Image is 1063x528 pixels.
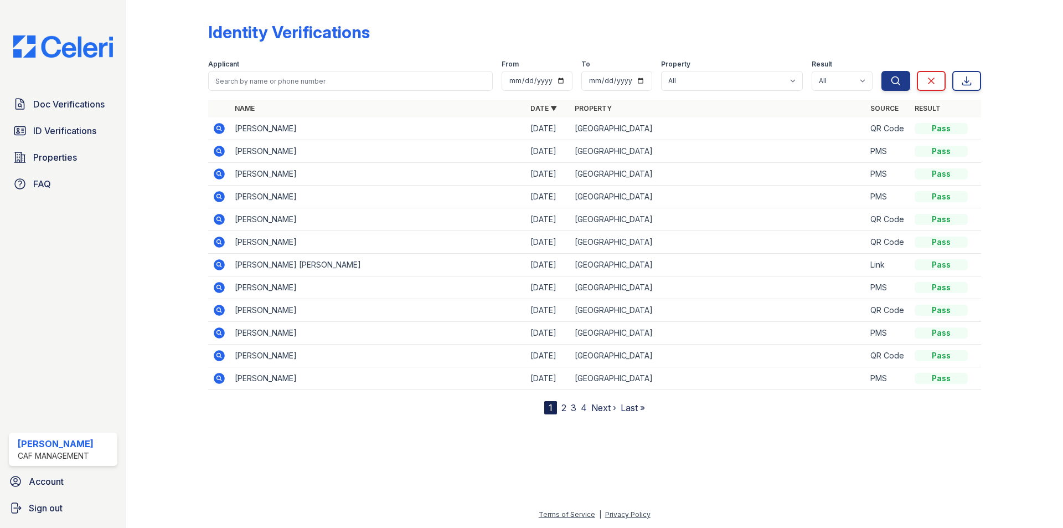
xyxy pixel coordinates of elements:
td: QR Code [866,117,910,140]
label: Result [812,60,832,69]
td: [GEOGRAPHIC_DATA] [570,322,866,345]
td: [DATE] [526,276,570,299]
a: Next › [591,402,616,413]
td: PMS [866,140,910,163]
a: ID Verifications [9,120,117,142]
td: [PERSON_NAME] [230,299,526,322]
div: CAF Management [18,450,94,462]
div: Pass [915,146,968,157]
div: Pass [915,327,968,339]
div: Pass [915,214,968,225]
td: [DATE] [526,367,570,390]
td: PMS [866,163,910,186]
a: Date ▼ [530,104,557,112]
div: Pass [915,282,968,293]
div: Pass [915,373,968,384]
td: PMS [866,367,910,390]
td: [PERSON_NAME] [230,140,526,163]
td: [PERSON_NAME] [230,345,526,367]
td: [PERSON_NAME] [PERSON_NAME] [230,254,526,276]
a: Source [870,104,899,112]
a: Last » [621,402,645,413]
td: QR Code [866,231,910,254]
td: [GEOGRAPHIC_DATA] [570,186,866,208]
label: From [502,60,519,69]
div: Pass [915,259,968,270]
td: [GEOGRAPHIC_DATA] [570,299,866,322]
td: [DATE] [526,163,570,186]
td: [GEOGRAPHIC_DATA] [570,163,866,186]
td: [GEOGRAPHIC_DATA] [570,117,866,140]
a: 3 [571,402,576,413]
span: Properties [33,151,77,164]
td: [PERSON_NAME] [230,208,526,231]
div: Pass [915,123,968,134]
a: Name [235,104,255,112]
a: 4 [581,402,587,413]
td: [DATE] [526,117,570,140]
td: [DATE] [526,345,570,367]
a: FAQ [9,173,117,195]
td: [DATE] [526,231,570,254]
td: QR Code [866,345,910,367]
a: 2 [561,402,566,413]
div: | [599,510,601,519]
td: QR Code [866,208,910,231]
label: Applicant [208,60,239,69]
td: [PERSON_NAME] [230,322,526,345]
img: CE_Logo_Blue-a8612792a0a2168367f1c8372b55b34899dd931a85d93a1a3d3e32e68fde9ad4.png [4,35,122,58]
td: Link [866,254,910,276]
td: [DATE] [526,254,570,276]
a: Result [915,104,941,112]
a: Doc Verifications [9,93,117,115]
div: [PERSON_NAME] [18,437,94,450]
td: [PERSON_NAME] [230,186,526,208]
td: [DATE] [526,208,570,231]
td: [DATE] [526,322,570,345]
a: Privacy Policy [605,510,651,519]
td: [PERSON_NAME] [230,117,526,140]
td: [GEOGRAPHIC_DATA] [570,367,866,390]
div: Identity Verifications [208,22,370,42]
a: Sign out [4,497,122,519]
td: PMS [866,276,910,299]
span: ID Verifications [33,124,96,137]
td: QR Code [866,299,910,322]
div: 1 [544,401,557,414]
a: Property [575,104,612,112]
div: Pass [915,350,968,361]
div: Pass [915,237,968,248]
span: FAQ [33,177,51,191]
td: [GEOGRAPHIC_DATA] [570,276,866,299]
td: [GEOGRAPHIC_DATA] [570,345,866,367]
td: [DATE] [526,140,570,163]
td: PMS [866,186,910,208]
a: Properties [9,146,117,168]
label: To [581,60,590,69]
span: Doc Verifications [33,98,105,111]
div: Pass [915,305,968,316]
span: Account [29,475,64,488]
td: [DATE] [526,186,570,208]
td: [GEOGRAPHIC_DATA] [570,140,866,163]
div: Pass [915,191,968,202]
a: Terms of Service [539,510,595,519]
td: [PERSON_NAME] [230,276,526,299]
td: PMS [866,322,910,345]
span: Sign out [29,501,63,515]
td: [PERSON_NAME] [230,231,526,254]
input: Search by name or phone number [208,71,493,91]
td: [PERSON_NAME] [230,367,526,390]
td: [DATE] [526,299,570,322]
label: Property [661,60,690,69]
td: [GEOGRAPHIC_DATA] [570,208,866,231]
div: Pass [915,168,968,180]
td: [PERSON_NAME] [230,163,526,186]
a: Account [4,470,122,493]
td: [GEOGRAPHIC_DATA] [570,231,866,254]
td: [GEOGRAPHIC_DATA] [570,254,866,276]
